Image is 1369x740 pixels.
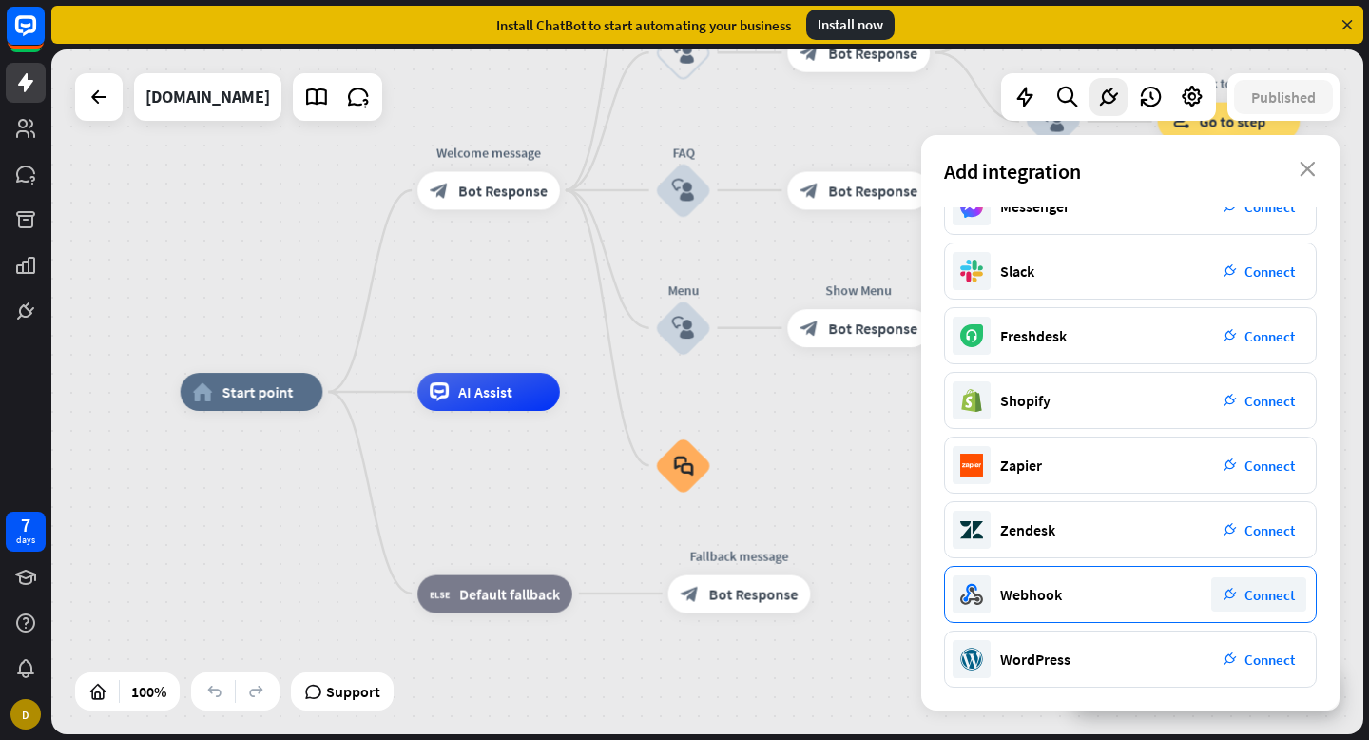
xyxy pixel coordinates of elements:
i: block_bot_response [430,181,449,200]
i: plug_integration [1224,588,1237,601]
span: Bot Response [828,181,917,200]
i: block_fallback [430,584,450,603]
div: Shopify [1000,391,1051,410]
div: Zapier [1000,456,1042,475]
div: Fallback message [654,546,825,565]
span: Add integration [944,158,1081,185]
span: Start point [222,382,294,401]
i: plug_integration [1224,264,1237,278]
i: plug_integration [1224,394,1237,407]
div: Install now [806,10,895,40]
span: Bot Response [458,181,548,200]
div: Back to Menu [1144,74,1315,93]
i: home_2 [193,382,213,401]
i: plug_integration [1224,329,1237,342]
i: block_bot_response [681,584,700,603]
span: Bot Response [828,43,917,62]
span: Default fallback [459,584,560,603]
i: plug_integration [1224,652,1237,666]
span: Connect [1244,263,1295,281]
i: block_user_input [672,317,695,340]
i: block_user_input [672,41,695,64]
div: days [16,534,35,547]
div: Webhook [1000,585,1062,604]
span: Bot Response [709,584,799,603]
div: Slack [1000,262,1034,281]
i: plug_integration [1224,523,1237,536]
span: Support [326,676,380,707]
i: plug_integration [1224,458,1237,472]
div: reset.be [145,73,270,121]
span: Go to step [1200,112,1266,131]
div: D [10,699,41,730]
div: Install ChatBot to start automating your business [496,16,791,34]
span: Connect [1244,521,1295,539]
span: Connect [1244,392,1295,410]
i: block_user_input [672,179,695,202]
div: FAQ [627,143,741,162]
div: Menu [627,281,741,300]
span: Connect [1244,327,1295,345]
span: Connect [1244,457,1295,475]
i: close [1300,162,1316,177]
span: AI Assist [458,382,512,401]
i: block_bot_response [800,43,819,62]
div: 100% [125,676,172,707]
span: Bot Response [828,319,917,338]
div: Freshdesk [1000,326,1067,345]
div: 7 [21,516,30,534]
span: Connect [1244,651,1295,669]
i: block_faq [673,455,693,476]
button: Published [1234,80,1333,114]
i: block_bot_response [800,181,819,200]
div: Show Menu [773,281,944,300]
i: block_user_input [1042,110,1065,133]
button: Open LiveChat chat widget [15,8,72,65]
div: No [996,74,1110,93]
i: block_bot_response [800,319,819,338]
div: WordPress [1000,650,1070,669]
div: Zendesk [1000,520,1055,539]
i: block_goto [1170,112,1190,131]
div: Welcome message [403,143,574,162]
span: Connect [1244,586,1295,604]
a: 7 days [6,512,46,552]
